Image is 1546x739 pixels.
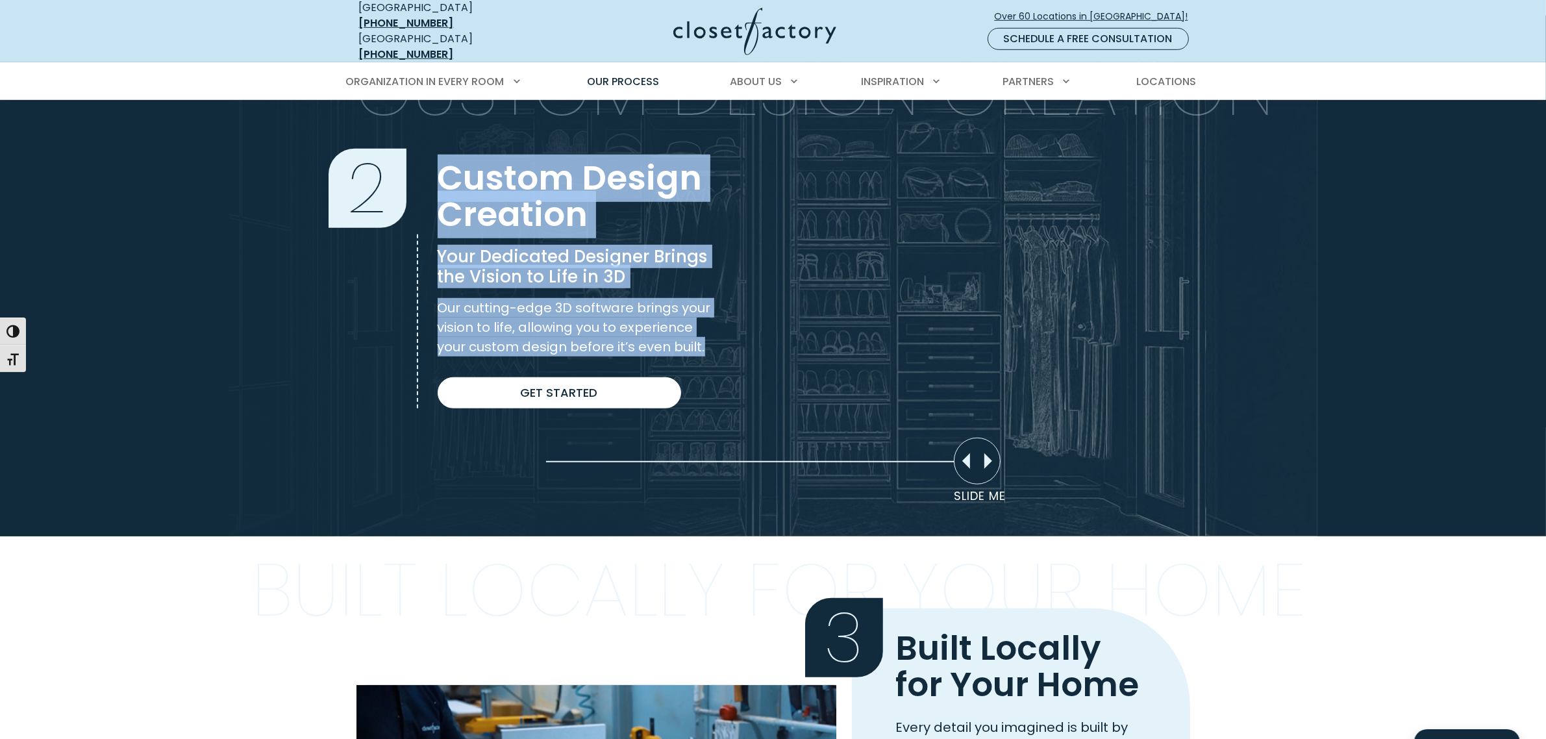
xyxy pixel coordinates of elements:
[329,149,406,228] span: 2
[438,155,703,238] span: Custom Design Creation
[954,487,1009,505] p: Slide Me
[1003,74,1054,89] span: Partners
[252,562,1307,618] p: Built Locally for Your Home
[994,5,1199,28] a: Over 60 Locations in [GEOGRAPHIC_DATA]!
[995,10,1199,23] span: Over 60 Locations in [GEOGRAPHIC_DATA]!
[346,74,505,89] span: Organization in Every Room
[359,31,547,62] div: [GEOGRAPHIC_DATA]
[355,52,1274,126] p: Custom Design Creation
[673,8,836,55] img: Closet Factory Logo
[988,28,1189,50] a: Schedule a Free Consultation
[1136,74,1196,89] span: Locations
[861,74,924,89] span: Inspiration
[805,598,883,677] span: 3
[359,16,454,31] a: [PHONE_NUMBER]
[954,438,1001,484] div: Move slider to compare images
[438,245,708,288] span: Your Dedicated Designer Brings the Vision to Life in 3D
[438,377,681,408] a: Get Started
[730,74,782,89] span: About Us
[337,64,1210,100] nav: Primary Menu
[587,74,659,89] span: Our Process
[896,625,1140,708] span: Built Locally for Your Home
[438,298,715,357] p: Our cutting-edge 3D software brings your vision to life, allowing you to experience your custom d...
[359,47,454,62] a: [PHONE_NUMBER]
